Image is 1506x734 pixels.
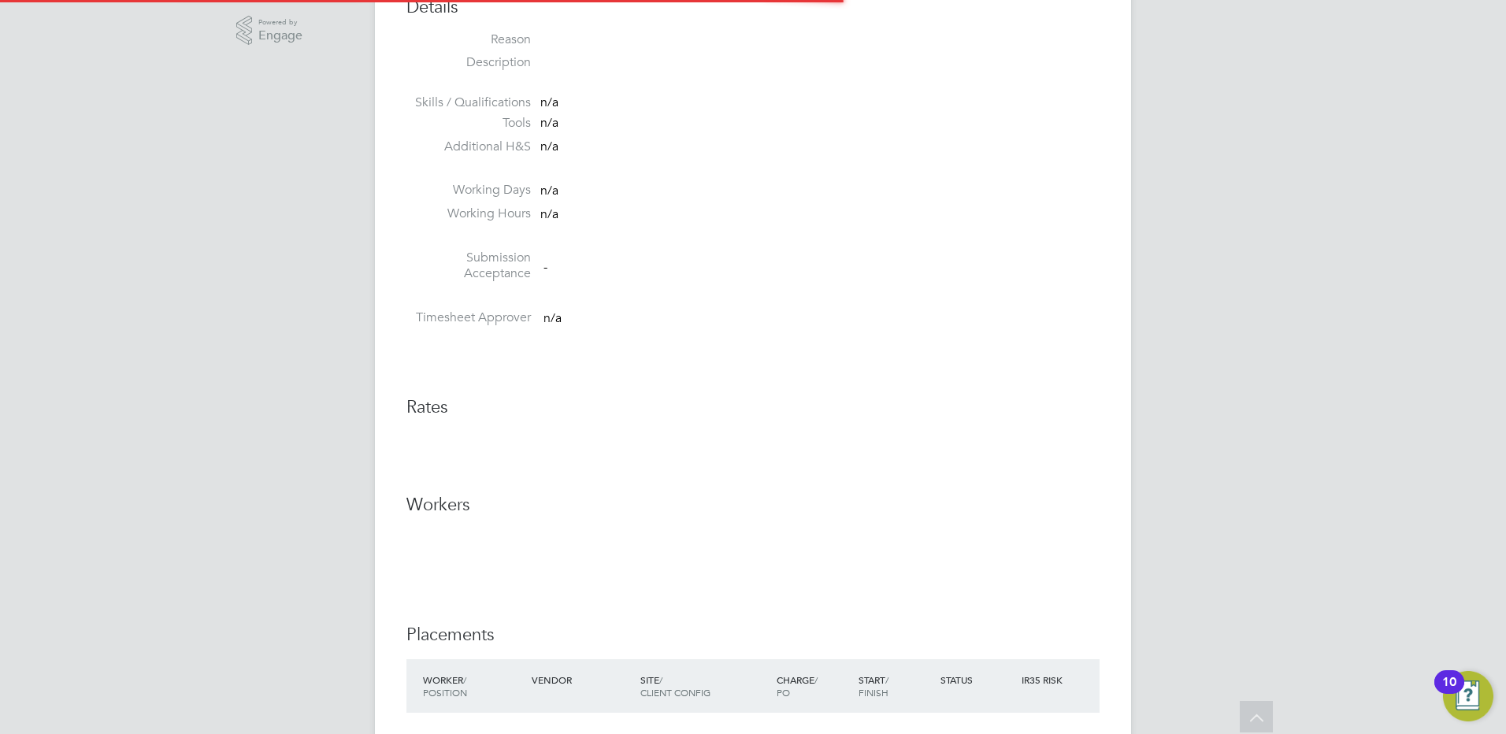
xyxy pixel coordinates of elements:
a: Powered byEngage [236,16,303,46]
h3: Placements [406,624,1100,647]
label: Additional H&S [406,139,531,155]
div: Charge [773,665,855,706]
div: Worker [419,665,528,706]
div: IR35 Risk [1018,665,1072,694]
div: Status [937,665,1018,694]
label: Working Days [406,182,531,198]
label: Description [406,54,531,71]
span: n/a [540,183,558,198]
label: Working Hours [406,206,531,222]
div: Site [636,665,773,706]
span: - [543,258,547,274]
label: Timesheet Approver [406,310,531,326]
span: Engage [258,29,302,43]
label: Reason [406,32,531,48]
div: 10 [1442,682,1456,702]
span: / Client Config [640,673,710,699]
span: n/a [543,310,562,326]
label: Skills / Qualifications [406,95,531,111]
span: n/a [540,95,558,110]
span: Powered by [258,16,302,29]
h3: Workers [406,494,1100,517]
div: Vendor [528,665,636,694]
span: / PO [777,673,818,699]
div: Start [855,665,937,706]
h3: Rates [406,396,1100,419]
label: Submission Acceptance [406,250,531,283]
span: n/a [540,115,558,131]
button: Open Resource Center, 10 new notifications [1443,671,1493,721]
span: n/a [540,206,558,222]
span: / Position [423,673,467,699]
span: n/a [540,139,558,154]
label: Tools [406,115,531,132]
span: / Finish [859,673,888,699]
